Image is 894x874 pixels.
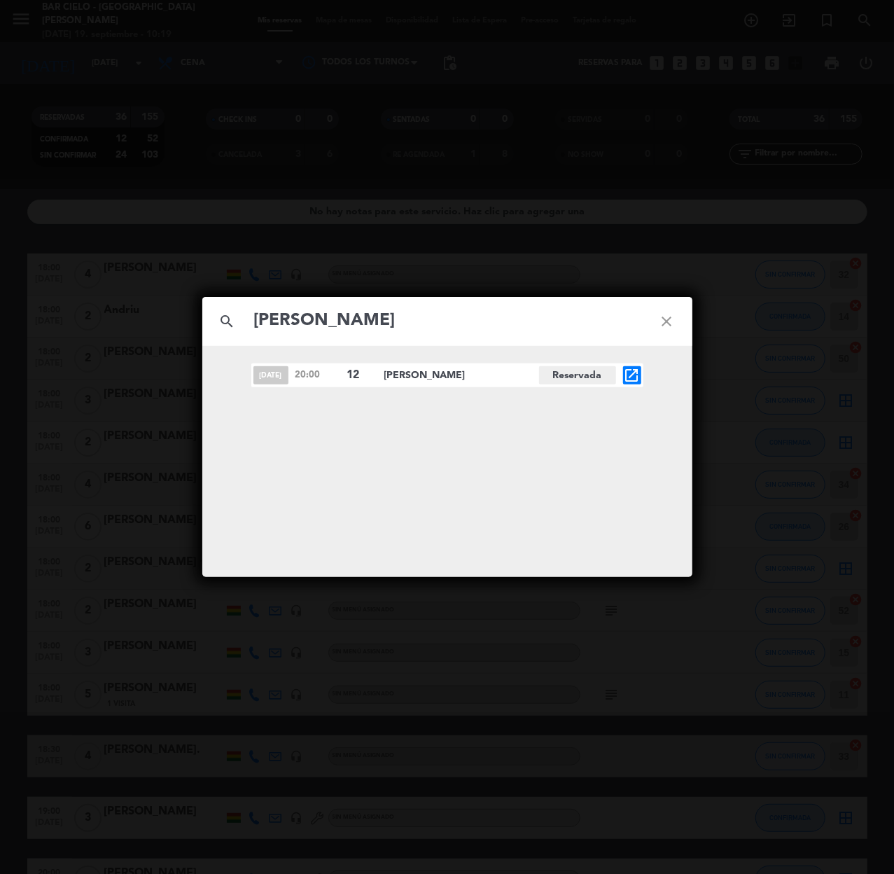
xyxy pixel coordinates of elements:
[202,296,253,347] i: search
[347,366,372,384] span: 12
[642,296,692,347] i: close
[295,368,340,382] span: 20:00
[624,367,641,384] i: open_in_new
[253,366,288,384] span: [DATE]
[384,368,539,384] span: [PERSON_NAME]
[539,366,616,384] span: Reservada
[253,307,642,335] input: Buscar reservas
